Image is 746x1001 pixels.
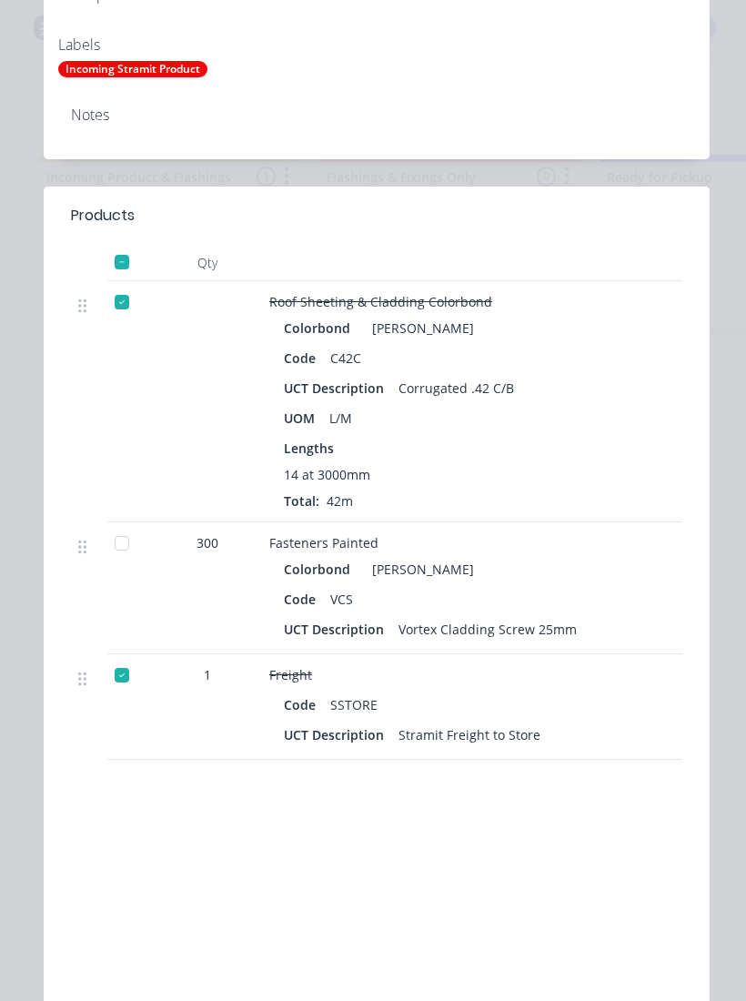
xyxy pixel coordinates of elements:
div: Labels [58,36,377,54]
div: C42C [323,345,368,371]
div: Products [71,205,135,227]
div: Stramit Freight to Store [391,722,548,748]
div: L/M [322,405,359,431]
div: UOM [284,405,322,431]
div: SSTORE [323,692,385,718]
div: Notes [71,106,682,124]
div: Corrugated .42 C/B [391,375,521,401]
div: Vortex Cladding Screw 25mm [391,616,584,642]
div: Code [284,586,323,612]
div: Qty [153,245,262,281]
span: 300 [197,533,218,552]
span: Lengths [284,439,334,458]
div: Code [284,692,323,718]
div: VCS [323,586,360,612]
span: 1 [204,665,211,684]
div: [PERSON_NAME] [365,315,474,341]
span: Freight [269,666,312,683]
span: 14 at 3000mm [284,465,370,484]
div: Colorbond [284,315,358,341]
div: UCT Description [284,616,391,642]
div: Colorbond [284,556,358,582]
div: [PERSON_NAME] [365,556,474,582]
span: 42m [319,492,360,510]
span: Roof Sheeting & Cladding Colorbond [269,293,492,310]
div: Incoming Stramit Product [58,61,207,77]
div: UCT Description [284,722,391,748]
div: UCT Description [284,375,391,401]
div: Code [284,345,323,371]
span: Total: [284,492,319,510]
span: Fasteners Painted [269,534,378,551]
